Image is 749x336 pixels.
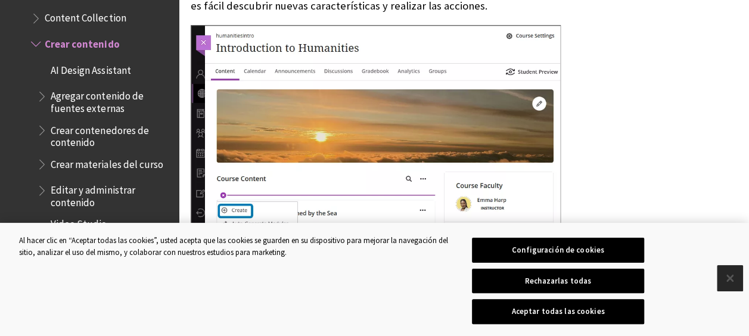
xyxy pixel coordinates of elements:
span: Agregar contenido de fuentes externas [51,86,170,114]
span: Crear contenido [45,34,119,50]
button: Cerrar [717,265,743,291]
button: Rechazarlas todas [472,269,644,294]
span: Content Collection [45,8,126,24]
span: Editar y administrar contenido [51,181,170,209]
span: Crear materiales del curso [51,154,163,170]
span: Video Studio [51,214,107,231]
span: Crear contenedores de contenido [51,120,170,148]
button: Aceptar todas las cookies [472,299,644,324]
button: Configuración de cookies [472,238,644,263]
div: Al hacer clic en “Aceptar todas las cookies”, usted acepta que las cookies se guarden en su dispo... [19,235,449,258]
span: AI Design Assistant [51,60,130,76]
